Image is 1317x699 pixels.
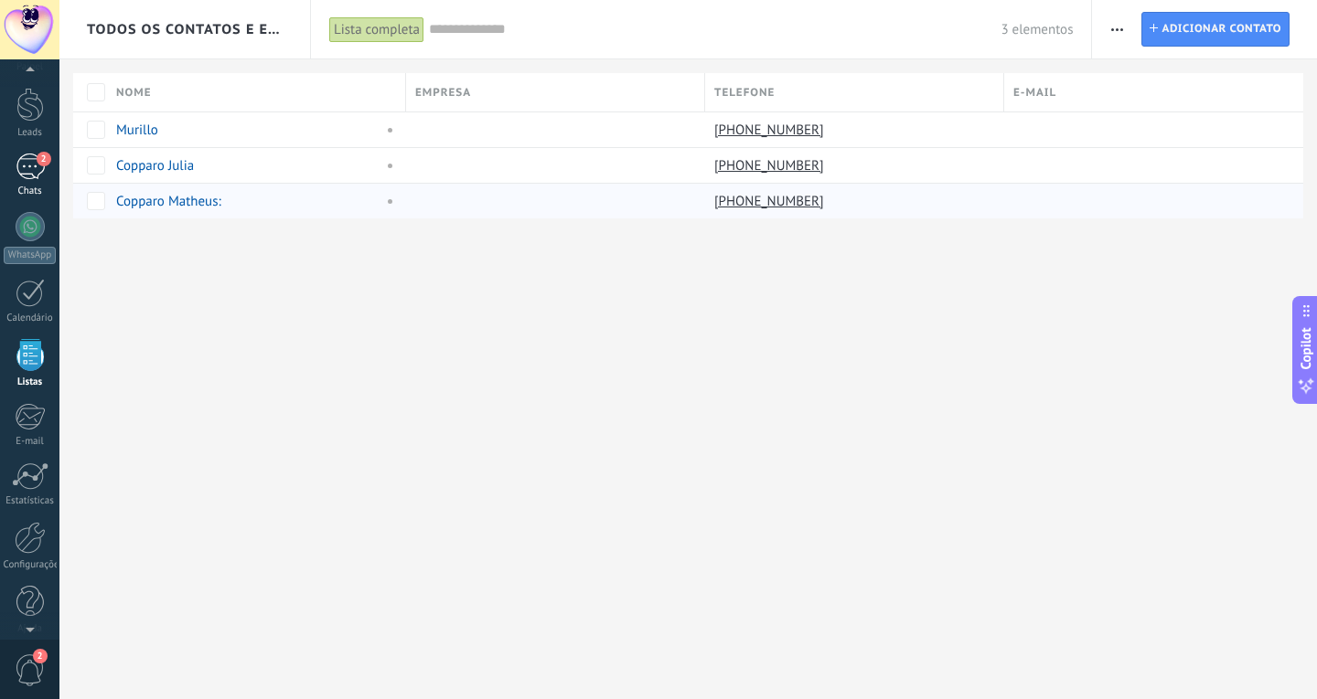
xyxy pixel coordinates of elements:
[4,312,57,324] div: Calendário
[4,247,56,264] div: WhatsApp
[116,84,152,101] span: Nome
[4,376,57,388] div: Listas
[4,185,57,197] div: Chats
[116,157,194,175] a: Copparo Julia
[33,649,48,663] span: 2
[1141,12,1290,47] a: Adicionar contato
[714,193,828,209] a: [PHONE_NUMBER]
[1162,13,1281,46] span: Adicionar contato
[4,495,57,507] div: Estatísticas
[415,84,471,101] span: Empresa
[1013,84,1056,101] span: E-mail
[4,559,57,571] div: Configurações
[87,21,284,38] span: Todos os contatos e Empresas
[329,16,424,43] div: Lista completa
[714,84,775,101] span: Telefone
[714,122,828,138] a: [PHONE_NUMBER]
[714,157,828,174] a: [PHONE_NUMBER]
[1104,12,1130,47] button: Mais
[116,122,158,139] a: Murillo
[1297,327,1315,369] span: Copilot
[37,152,51,166] span: 2
[4,436,57,448] div: E-mail
[116,193,221,210] a: Copparo Matheus:
[1001,21,1073,38] span: 3 elementos
[4,127,57,139] div: Leads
